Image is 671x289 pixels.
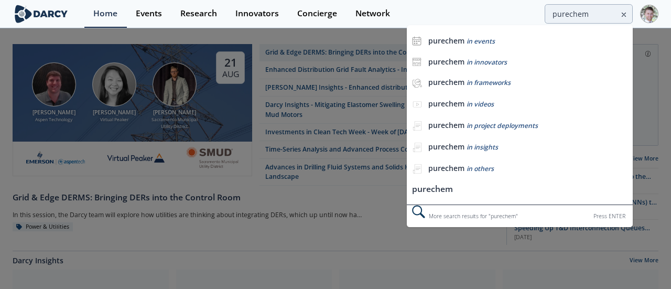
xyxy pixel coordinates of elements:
[428,142,464,152] b: purechem
[412,36,421,46] img: icon
[428,163,464,173] b: purechem
[467,121,538,130] span: in project deployments
[593,211,625,222] div: Press ENTER
[235,9,279,18] div: Innovators
[407,205,633,227] div: More search results for " purechem "
[467,78,511,87] span: in frameworks
[428,99,464,109] b: purechem
[355,9,390,18] div: Network
[180,9,217,18] div: Research
[13,5,70,23] img: logo-wide.svg
[467,37,495,46] span: in events
[545,4,633,24] input: Advanced Search
[428,36,464,46] b: purechem
[428,120,464,130] b: purechem
[412,57,421,67] img: icon
[467,100,494,109] span: in videos
[467,143,498,152] span: in insights
[407,180,633,199] li: purechem
[467,58,507,67] span: in innovators
[297,9,337,18] div: Concierge
[640,5,658,23] img: Profile
[428,77,464,87] b: purechem
[467,164,494,173] span: in others
[136,9,162,18] div: Events
[428,57,464,67] b: purechem
[93,9,117,18] div: Home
